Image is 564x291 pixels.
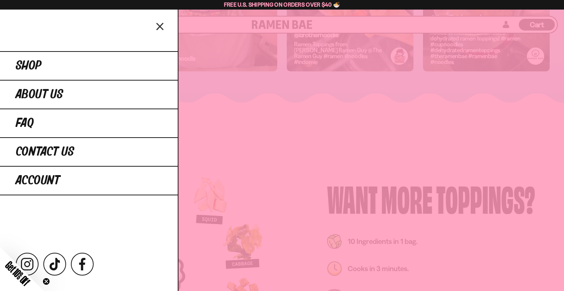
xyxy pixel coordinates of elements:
span: Contact Us [16,145,74,159]
span: Get 10% Off [3,259,32,288]
span: Free U.S. Shipping on Orders over $40 🍜 [224,1,340,8]
span: Account [16,174,60,187]
button: Close menu [154,19,167,32]
span: Shop [16,59,41,72]
button: Close teaser [43,278,50,285]
span: FAQ [16,117,34,130]
span: About Us [16,88,63,101]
